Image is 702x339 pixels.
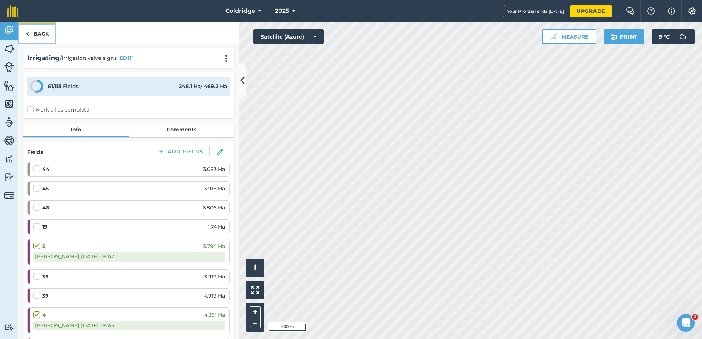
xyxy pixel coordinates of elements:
strong: 61 / 113 [48,83,61,90]
div: Fields [48,82,79,90]
div: Ha / Ha [179,82,227,90]
span: 2 [692,314,698,320]
a: Info [23,123,129,136]
strong: 44 [42,165,50,173]
img: fieldmargin Logo [7,5,18,17]
img: svg+xml;base64,PHN2ZyB4bWxucz0iaHR0cDovL3d3dy53My5vcmcvMjAwMC9zdmciIHdpZHRoPSIyMCIgaGVpZ2h0PSIyNC... [222,55,231,62]
label: Mark all as complete [27,106,89,114]
button: EDIT [120,54,133,62]
h4: Fields [27,148,43,156]
img: svg+xml;base64,PD94bWwgdmVyc2lvbj0iMS4wIiBlbmNvZGluZz0idXRmLTgiPz4KPCEtLSBHZW5lcmF0b3I6IEFkb2JlIE... [676,29,690,44]
span: 3.083 Ha [203,165,225,173]
span: / Irrigation valve signs [60,54,117,62]
img: svg+xml;base64,PHN2ZyB4bWxucz0iaHR0cDovL3d3dy53My5vcmcvMjAwMC9zdmciIHdpZHRoPSI5IiBoZWlnaHQ9IjI0Ii... [26,29,29,38]
img: svg+xml;base64,PD94bWwgdmVyc2lvbj0iMS4wIiBlbmNvZGluZz0idXRmLTgiPz4KPCEtLSBHZW5lcmF0b3I6IEFkb2JlIE... [4,135,14,146]
span: Coldridge [225,7,255,15]
img: svg+xml;base64,PHN2ZyB3aWR0aD0iMTgiIGhlaWdodD0iMTgiIHZpZXdCb3g9IjAgMCAxOCAxOCIgZmlsbD0ibm9uZSIgeG... [217,149,223,155]
img: A question mark icon [647,7,655,15]
span: 3.919 Ha [204,273,225,281]
span: 9 ° C [659,29,670,44]
img: svg+xml;base64,PD94bWwgdmVyc2lvbj0iMS4wIiBlbmNvZGluZz0idXRmLTgiPz4KPCEtLSBHZW5lcmF0b3I6IEFkb2JlIE... [4,153,14,164]
img: svg+xml;base64,PHN2ZyB4bWxucz0iaHR0cDovL3d3dy53My5vcmcvMjAwMC9zdmciIHdpZHRoPSI1NiIgaGVpZ2h0PSI2MC... [4,43,14,54]
span: 1.74 Ha [208,223,225,231]
button: 9 °C [652,29,695,44]
button: Measure [542,29,596,44]
span: 3.794 Ha [203,242,225,250]
span: 4.919 Ha [204,292,225,300]
img: svg+xml;base64,PD94bWwgdmVyc2lvbj0iMS4wIiBlbmNvZGluZz0idXRmLTgiPz4KPCEtLSBHZW5lcmF0b3I6IEFkb2JlIE... [4,190,14,201]
span: i [254,263,256,272]
strong: 45 [42,185,49,193]
a: Back [18,22,56,44]
span: 6.506 Ha [203,204,225,212]
h2: Irrigating [27,53,60,63]
div: [PERSON_NAME] | [DATE] 08:42 [33,252,225,261]
div: [PERSON_NAME] | [DATE] 08:43 [33,321,225,330]
strong: 4 [42,311,46,319]
button: + [250,306,261,317]
span: 3.916 Ha [204,185,225,193]
img: Four arrows, one pointing top left, one top right, one bottom right and the last bottom left [251,286,259,294]
button: – [250,317,261,328]
img: A cog icon [688,7,696,15]
span: Your Pro trial ends [DATE] [507,8,570,14]
a: Upgrade [570,5,612,17]
strong: 248.1 [179,83,192,90]
strong: 39 [42,292,48,300]
button: Print [604,29,645,44]
img: svg+xml;base64,PHN2ZyB4bWxucz0iaHR0cDovL3d3dy53My5vcmcvMjAwMC9zdmciIHdpZHRoPSI1NiIgaGVpZ2h0PSI2MC... [4,80,14,91]
strong: 19 [42,223,47,231]
button: i [246,259,264,277]
strong: 3 [42,242,45,250]
img: Ruler icon [550,33,557,40]
button: Add Fields [152,146,209,157]
span: 4.291 Ha [204,311,225,319]
img: svg+xml;base64,PHN2ZyB4bWxucz0iaHR0cDovL3d3dy53My5vcmcvMjAwMC9zdmciIHdpZHRoPSIxOSIgaGVpZ2h0PSIyNC... [610,32,617,41]
img: Two speech bubbles overlapping with the left bubble in the forefront [626,7,635,15]
span: 2025 [275,7,289,15]
img: svg+xml;base64,PHN2ZyB4bWxucz0iaHR0cDovL3d3dy53My5vcmcvMjAwMC9zdmciIHdpZHRoPSI1NiIgaGVpZ2h0PSI2MC... [4,98,14,109]
a: Comments [129,123,234,136]
img: svg+xml;base64,PD94bWwgdmVyc2lvbj0iMS4wIiBlbmNvZGluZz0idXRmLTgiPz4KPCEtLSBHZW5lcmF0b3I6IEFkb2JlIE... [4,324,14,331]
img: svg+xml;base64,PHN2ZyB4bWxucz0iaHR0cDovL3d3dy53My5vcmcvMjAwMC9zdmciIHdpZHRoPSIxNyIgaGVpZ2h0PSIxNy... [668,7,675,15]
strong: 48 [42,204,49,212]
img: svg+xml;base64,PD94bWwgdmVyc2lvbj0iMS4wIiBlbmNvZGluZz0idXRmLTgiPz4KPCEtLSBHZW5lcmF0b3I6IEFkb2JlIE... [4,25,14,36]
img: svg+xml;base64,PD94bWwgdmVyc2lvbj0iMS4wIiBlbmNvZGluZz0idXRmLTgiPz4KPCEtLSBHZW5lcmF0b3I6IEFkb2JlIE... [4,62,14,72]
iframe: Intercom live chat [677,314,695,332]
strong: 36 [42,273,48,281]
img: svg+xml;base64,PD94bWwgdmVyc2lvbj0iMS4wIiBlbmNvZGluZz0idXRmLTgiPz4KPCEtLSBHZW5lcmF0b3I6IEFkb2JlIE... [4,117,14,128]
strong: 469.2 [204,83,218,90]
img: svg+xml;base64,PD94bWwgdmVyc2lvbj0iMS4wIiBlbmNvZGluZz0idXRmLTgiPz4KPCEtLSBHZW5lcmF0b3I6IEFkb2JlIE... [4,172,14,183]
button: Satellite (Azure) [253,29,324,44]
